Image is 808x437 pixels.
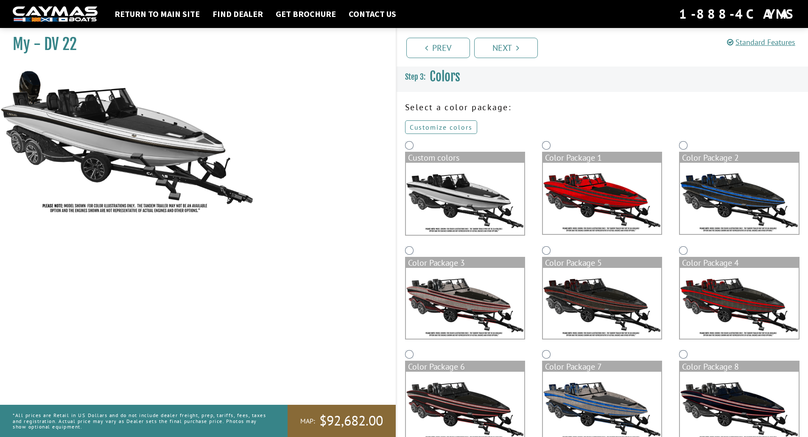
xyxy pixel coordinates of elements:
h1: My - DV 22 [13,35,375,54]
a: Get Brochure [271,8,340,19]
img: white-logo-c9c8dbefe5ff5ceceb0f0178aa75bf4bb51f6bca0971e226c86eb53dfe498488.png [13,6,98,22]
div: Color Package 3 [406,258,524,268]
a: MAP:$92,682.00 [288,405,396,437]
a: Next [474,38,538,58]
img: color_package_366.png [680,268,798,339]
a: Find Dealer [208,8,267,19]
a: Contact Us [344,8,400,19]
a: Standard Features [727,37,795,47]
div: Color Package 4 [680,258,798,268]
div: Color Package 6 [406,362,524,372]
a: Prev [406,38,470,58]
span: MAP: [300,417,315,426]
div: Color Package 5 [543,258,661,268]
img: color_package_363.png [680,163,798,234]
span: $92,682.00 [319,412,383,430]
img: color_package_362.png [543,163,661,234]
div: Custom colors [406,153,524,163]
p: Select a color package: [405,101,800,114]
a: Return to main site [110,8,204,19]
div: 1-888-4CAYMAS [679,5,795,23]
p: *All prices are Retail in US Dollars and do not include dealer freight, prep, tariffs, fees, taxe... [13,408,268,434]
div: Color Package 2 [680,153,798,163]
img: DV22-Base-Layer.png [406,163,524,235]
a: Customize colors [405,120,477,134]
div: Color Package 1 [543,153,661,163]
img: color_package_364.png [406,268,524,339]
div: Color Package 7 [543,362,661,372]
div: Color Package 8 [680,362,798,372]
img: color_package_365.png [543,268,661,339]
